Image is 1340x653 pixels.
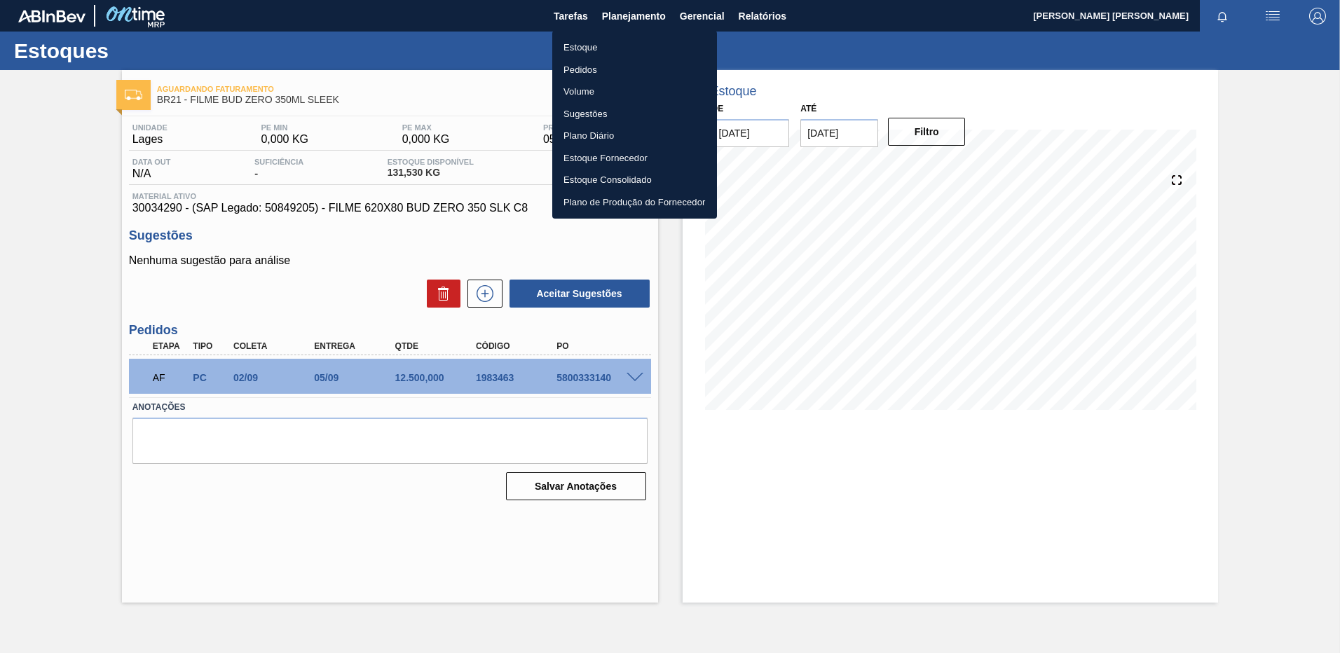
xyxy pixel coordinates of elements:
a: Plano Diário [552,125,717,147]
a: Estoque Consolidado [552,169,717,191]
a: Volume [552,81,717,103]
a: Pedidos [552,59,717,81]
a: Plano de Produção do Fornecedor [552,191,717,214]
a: Sugestões [552,103,717,125]
a: Estoque Fornecedor [552,147,717,170]
a: Estoque [552,36,717,59]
